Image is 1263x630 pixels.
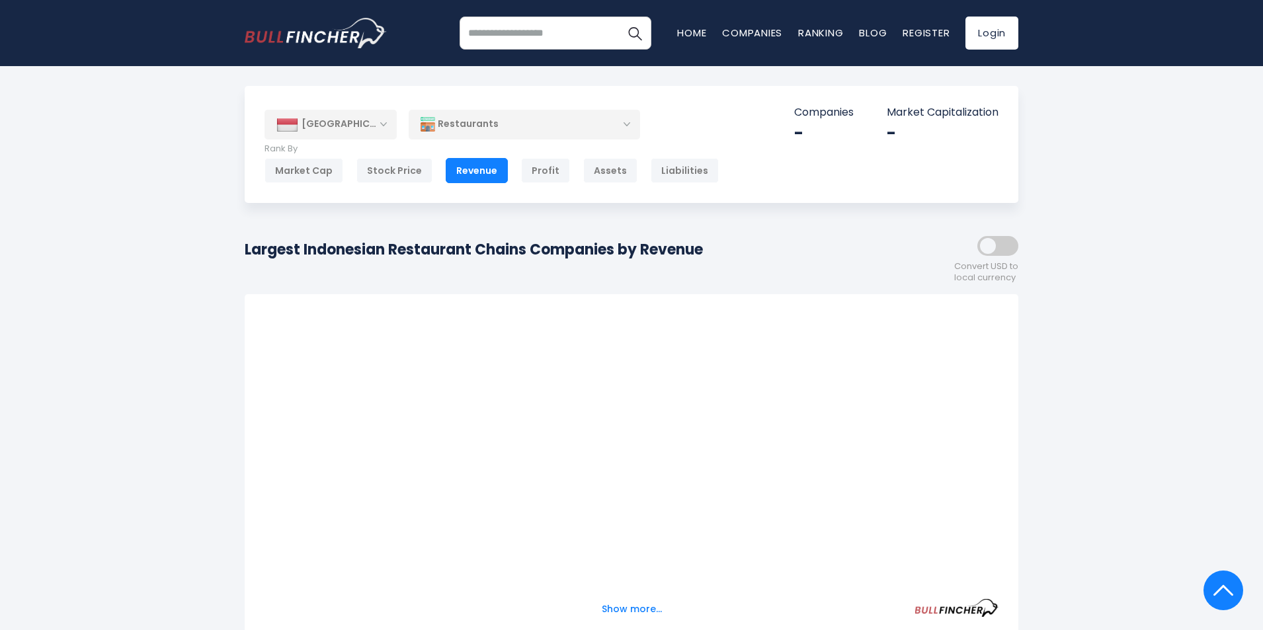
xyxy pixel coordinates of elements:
div: Profit [521,158,570,183]
button: Show more... [594,598,670,620]
h1: Largest Indonesian Restaurant Chains Companies by Revenue [245,239,703,260]
a: Companies [722,26,782,40]
button: Search [618,17,651,50]
p: Rank By [265,143,719,155]
a: Go to homepage [245,18,387,48]
div: Restaurants [409,109,640,139]
div: - [887,123,998,143]
p: Companies [794,106,854,120]
a: Blog [859,26,887,40]
div: [GEOGRAPHIC_DATA] [265,110,397,139]
div: - [794,123,854,143]
div: Market Cap [265,158,343,183]
div: Revenue [446,158,508,183]
a: Home [677,26,706,40]
a: Login [965,17,1018,50]
div: Liabilities [651,158,719,183]
a: Ranking [798,26,843,40]
a: Register [903,26,950,40]
div: Assets [583,158,637,183]
p: Market Capitalization [887,106,998,120]
span: Convert USD to local currency [954,261,1018,284]
div: Stock Price [356,158,432,183]
img: bullfincher logo [245,18,387,48]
